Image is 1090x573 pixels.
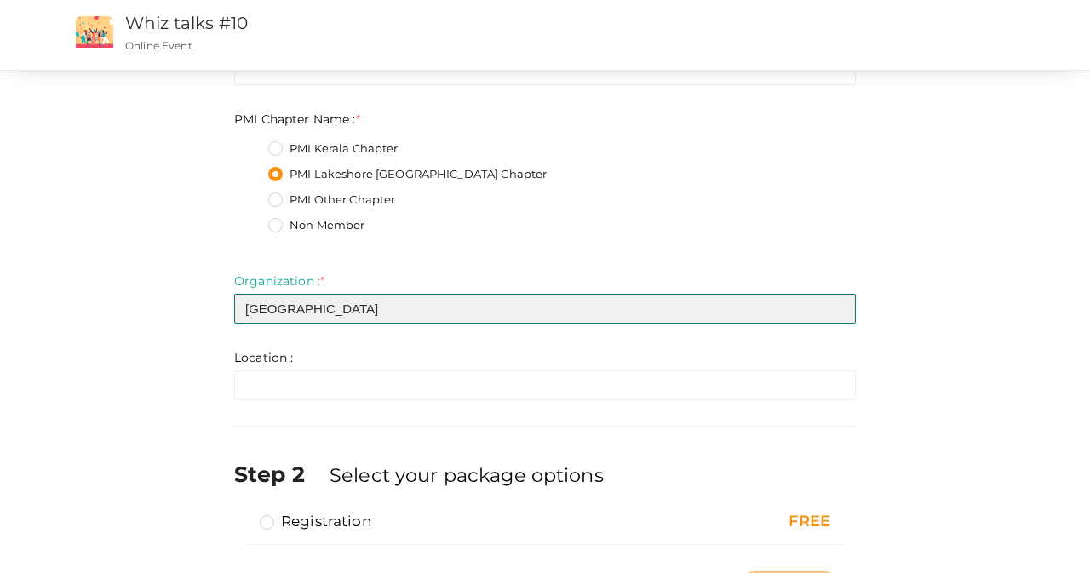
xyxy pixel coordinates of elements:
[268,192,395,209] label: PMI Other Chapter
[234,111,360,128] label: PMI Chapter Name :
[260,511,371,531] label: Registration
[330,461,604,489] label: Select your package options
[76,16,113,48] img: event2.png
[268,166,547,183] label: PMI Lakeshore [GEOGRAPHIC_DATA] Chapter
[125,13,248,33] a: Whiz talks #10
[234,349,293,366] label: Location :
[234,459,326,490] label: Step 2
[268,140,399,158] label: PMI Kerala Chapter
[234,272,324,289] label: Organization :
[268,217,364,234] label: Non Member
[662,511,830,533] div: FREE
[125,38,670,53] p: Online Event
